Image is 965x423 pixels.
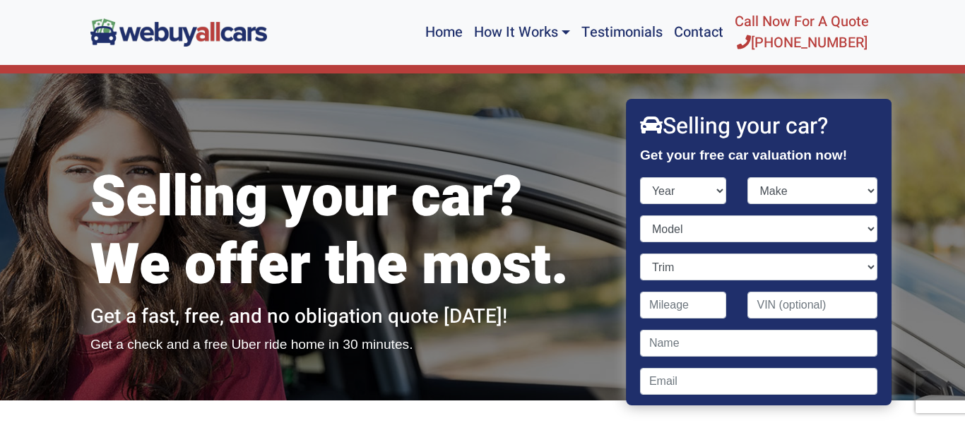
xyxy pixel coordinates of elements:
[576,6,668,59] a: Testimonials
[90,305,606,329] h2: Get a fast, free, and no obligation quote [DATE]!
[640,292,727,318] input: Mileage
[90,335,606,355] p: Get a check and a free Uber ride home in 30 minutes.
[90,18,267,46] img: We Buy All Cars in NJ logo
[748,292,878,318] input: VIN (optional)
[729,6,875,59] a: Call Now For A Quote[PHONE_NUMBER]
[640,113,877,140] h2: Selling your car?
[668,6,729,59] a: Contact
[640,368,877,395] input: Email
[640,330,877,357] input: Name
[90,164,606,299] h1: Selling your car? We offer the most.
[420,6,468,59] a: Home
[640,148,847,162] strong: Get your free car valuation now!
[468,6,576,59] a: How It Works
